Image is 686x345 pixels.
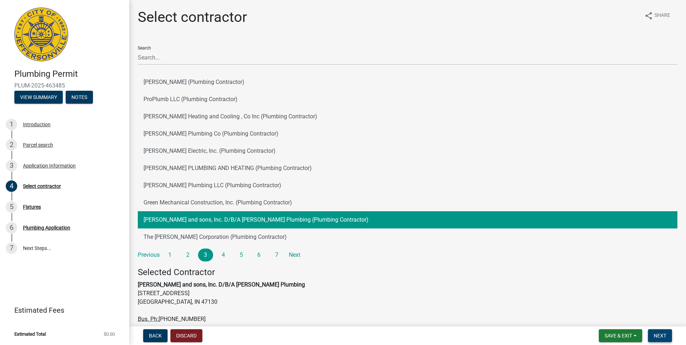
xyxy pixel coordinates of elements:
[138,249,160,261] a: Previous
[159,316,206,322] span: [PHONE_NUMBER]
[138,281,305,288] strong: [PERSON_NAME] and sons, Inc. D/B/A [PERSON_NAME] Plumbing
[644,11,653,20] i: share
[138,194,677,211] button: Green Mechanical Construction, Inc. (Plumbing Contractor)
[149,333,162,339] span: Back
[23,204,41,209] div: Fixtures
[648,329,672,342] button: Next
[23,142,53,147] div: Parcel search
[6,222,17,233] div: 6
[6,139,17,151] div: 2
[138,125,677,142] button: [PERSON_NAME] Plumbing Co (Plumbing Contractor)
[252,249,267,261] a: 6
[138,249,677,261] nav: Page navigation
[269,249,285,261] a: 7
[163,249,178,261] a: 1
[180,249,196,261] a: 2
[23,225,70,230] div: Plumbing Application
[599,329,642,342] button: Save & Exit
[216,249,231,261] a: 4
[6,303,118,317] a: Estimated Fees
[138,177,677,194] button: [PERSON_NAME] Plumbing LLC (Plumbing Contractor)
[14,8,68,61] img: City of Jeffersonville, Indiana
[14,69,123,79] h4: Plumbing Permit
[138,316,159,322] abbr: Business Phone
[138,211,677,228] button: [PERSON_NAME] and sons, Inc. D/B/A [PERSON_NAME] Plumbing (Plumbing Contractor)
[138,160,677,177] button: [PERSON_NAME] PLUMBING AND HEATING (Plumbing Contractor)
[66,95,93,100] wm-modal-confirm: Notes
[14,91,63,104] button: View Summary
[23,122,51,127] div: Introduction
[6,201,17,213] div: 5
[104,332,115,336] span: $0.00
[654,11,670,20] span: Share
[138,91,677,108] button: ProPlumb LLC (Plumbing Contractor)
[6,180,17,192] div: 4
[6,119,17,130] div: 1
[138,142,677,160] button: [PERSON_NAME] Electric, Inc. (Plumbing Contractor)
[287,249,302,261] a: Next
[6,160,17,171] div: 3
[23,163,76,168] div: Application Information
[138,74,677,91] button: [PERSON_NAME] (Plumbing Contractor)
[138,9,247,26] h1: Select contractor
[23,184,61,189] div: Select contractor
[138,108,677,125] button: [PERSON_NAME] Heating and Cooling , Co Inc (Plumbing Contractor)
[138,267,677,278] h4: Selected Contractor
[639,9,676,23] button: shareShare
[605,333,632,339] span: Save & Exit
[14,332,46,336] span: Estimated Total
[66,91,93,104] button: Notes
[170,329,202,342] button: Discard
[654,333,666,339] span: Next
[143,329,168,342] button: Back
[234,249,249,261] a: 5
[198,249,213,261] a: 3
[138,50,677,65] input: Search...
[138,267,677,341] address: [STREET_ADDRESS] [GEOGRAPHIC_DATA], IN 47130
[14,82,115,89] span: PLUM-2025-463485
[14,95,63,100] wm-modal-confirm: Summary
[6,242,17,254] div: 7
[138,228,677,246] button: The [PERSON_NAME] Corporation (Plumbing Contractor)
